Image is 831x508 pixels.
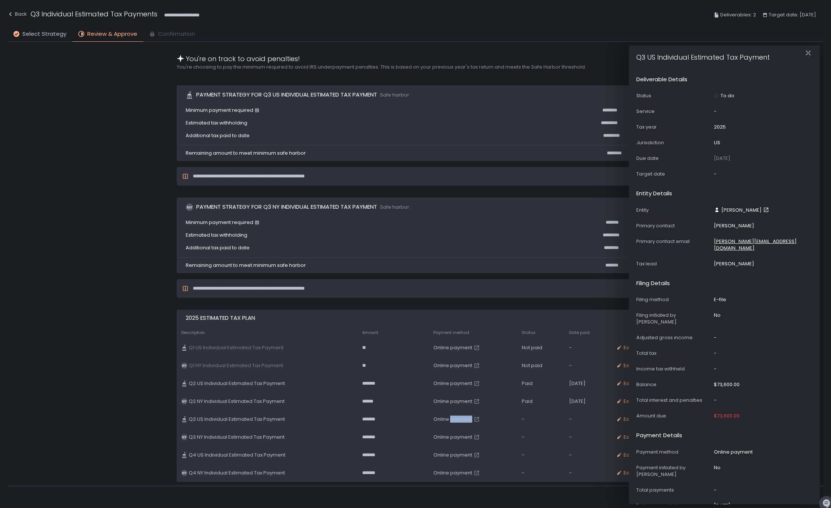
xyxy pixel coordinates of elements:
[636,350,711,357] div: Total tax
[196,203,377,211] span: Payment strategy for Q3 NY Individual Estimated Tax Payment
[186,244,250,251] span: Additional tax paid to date
[522,380,560,387] div: Paid
[714,155,730,162] span: [DATE]
[636,207,711,214] div: Entity
[636,397,711,404] div: Total interest and penalties
[186,120,247,126] span: Estimated tax withholding
[714,207,771,214] a: [PERSON_NAME]
[616,434,650,441] button: Edit details
[636,449,711,455] div: Payment method
[433,330,469,335] span: Payment method
[636,413,711,419] div: Amount due
[714,171,716,177] div: -
[569,452,607,458] div: -
[522,470,560,476] div: -
[636,312,711,325] div: Filing initiated by [PERSON_NAME]
[616,470,650,476] button: Edit details
[714,366,716,372] div: -
[186,262,306,269] span: Remaining amount to meet minimum safe harbor
[22,30,66,38] span: Select Strategy
[636,381,711,388] div: Balance
[186,107,259,114] span: Minimum payment required
[569,470,607,476] div: -
[714,261,754,267] div: [PERSON_NAME]
[569,416,607,423] div: -
[714,464,721,471] div: No
[714,334,716,341] div: -
[714,296,726,303] div: E-file
[636,124,711,130] div: Tax year
[636,464,711,478] div: Payment initiated by [PERSON_NAME]
[187,204,192,210] text: NY
[186,150,306,157] span: Remaining amount to meet minimum safe harbor
[714,413,740,419] span: $73,600.00
[189,416,285,423] span: Q3 US Individual Estimated Tax Payment
[7,10,27,19] div: Back
[522,434,560,441] div: -
[636,171,711,177] div: Target date
[522,398,560,405] div: Paid
[189,362,283,369] span: Q1 NY Individual Estimated Tax Payment
[522,362,560,369] div: Not paid
[362,330,378,335] span: Amount
[189,398,285,405] span: Q2 NY Individual Estimated Tax Payment
[182,471,186,475] text: NY
[433,398,472,405] span: Online payment
[636,155,711,162] div: Due date
[721,207,762,214] span: [PERSON_NAME]
[433,434,472,441] span: Online payment
[636,261,711,267] div: Tax lead
[7,9,27,21] button: Back
[182,435,186,439] text: NY
[569,362,607,369] div: -
[714,124,726,130] div: 2025
[636,139,711,146] div: Jurisdiction
[714,238,811,252] span: [PERSON_NAME][EMAIL_ADDRESS][DOMAIN_NAME]
[31,9,157,19] h1: Q3 Individual Estimated Tax Payments
[186,54,300,64] span: You're on track to avoid penalties!
[433,416,472,423] span: Online payment
[569,380,607,387] div: [DATE]
[196,91,377,99] span: Payment strategy for Q3 US Individual Estimated Tax Payment
[636,334,711,341] div: Adjusted gross income
[158,30,195,38] span: Confirmation
[616,344,650,351] div: Edit details
[522,452,560,458] div: -
[189,470,285,476] span: Q4 NY Individual Estimated Tax Payment
[189,434,285,441] span: Q3 NY Individual Estimated Tax Payment
[616,416,650,423] button: Edit details
[569,398,607,405] div: [DATE]
[636,431,682,440] h2: Payment details
[380,92,409,98] span: Safe harbor
[636,189,672,198] h2: Entity details
[714,397,716,404] div: -
[616,380,650,387] button: Edit details
[714,92,734,99] div: To do
[182,363,186,368] text: NY
[569,434,607,441] div: -
[636,108,711,115] div: Service
[714,381,740,388] div: $73,600.00
[636,238,711,245] div: Primary contact email
[433,452,472,458] span: Online payment
[186,219,259,226] span: Minimum payment required
[714,108,716,115] div: -
[181,330,205,335] span: Description
[714,350,716,357] div: -
[522,330,536,335] span: Status
[433,470,472,476] span: Online payment
[714,449,753,455] div: Online payment
[87,30,137,38] span: Review & Approve
[714,312,721,319] div: No
[380,204,409,211] span: Safe harbor
[714,139,720,146] div: US
[616,452,650,458] div: Edit details
[636,279,670,288] h2: Filing details
[522,344,560,351] div: Not paid
[616,398,650,405] button: Edit details
[186,314,255,322] span: 2025 estimated tax plan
